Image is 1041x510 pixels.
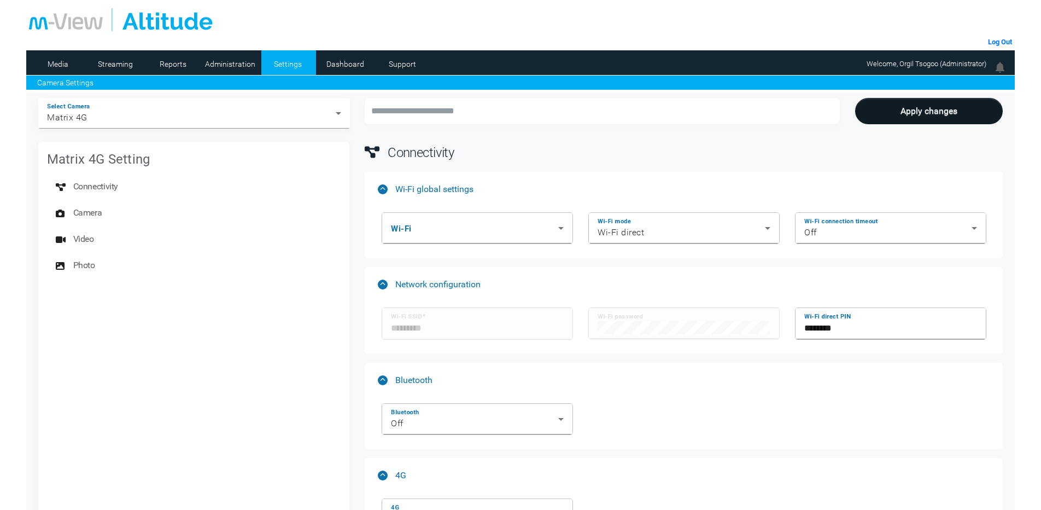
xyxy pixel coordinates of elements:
[47,102,90,110] mat-label: Select Camera
[89,56,142,72] a: Streaming
[73,202,102,224] span: Camera
[147,56,200,72] a: Reports
[319,56,372,72] a: Dashboard
[37,77,93,89] a: Camera Settings
[378,375,981,385] mat-panel-title: Bluetooth
[867,60,986,68] span: Welcome, Orgil Tsogoo (Administrator)
[391,408,419,416] mat-label: Bluetooth
[993,61,1007,74] img: bell24.png
[378,184,981,194] mat-panel-title: Wi-Fi global settings
[598,227,644,237] span: Wi-Fi direct
[376,56,429,72] a: Support
[47,150,150,168] mat-card-title: Matrix 4G Setting
[391,223,412,233] mat-label: Wi-Fi
[804,227,817,237] span: Off
[988,38,1012,46] a: Log Out
[391,418,403,428] span: Off
[804,217,878,225] mat-label: Wi-Fi connection timeout
[598,217,631,225] mat-label: Wi-Fi mode
[73,228,94,250] span: Video
[365,267,1003,302] mat-expansion-panel-header: Network configuration
[804,312,851,320] mat-label: Wi-Fi direct PIN
[365,302,1003,354] div: Network configuration
[388,145,454,160] span: Connectivity
[32,56,85,72] a: Media
[365,398,1003,449] div: Bluetooth
[47,112,87,123] span: Matrix 4G
[365,172,1003,207] mat-expansion-panel-header: Wi-Fi global settings
[365,363,1003,398] mat-expansion-panel-header: Bluetooth
[73,176,118,198] span: Connectivity
[391,312,422,320] mat-label: Wi-Fi SSID
[365,207,1003,258] div: Wi-Fi global settings
[855,98,1003,124] button: Apply changes
[598,312,643,320] mat-label: Wi-Fi password
[204,56,257,72] a: Administration
[378,470,981,480] mat-panel-title: 4G
[261,56,314,72] a: Settings
[73,254,95,276] span: Photo
[365,458,1003,493] mat-expansion-panel-header: 4G
[378,279,981,289] mat-panel-title: Network configuration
